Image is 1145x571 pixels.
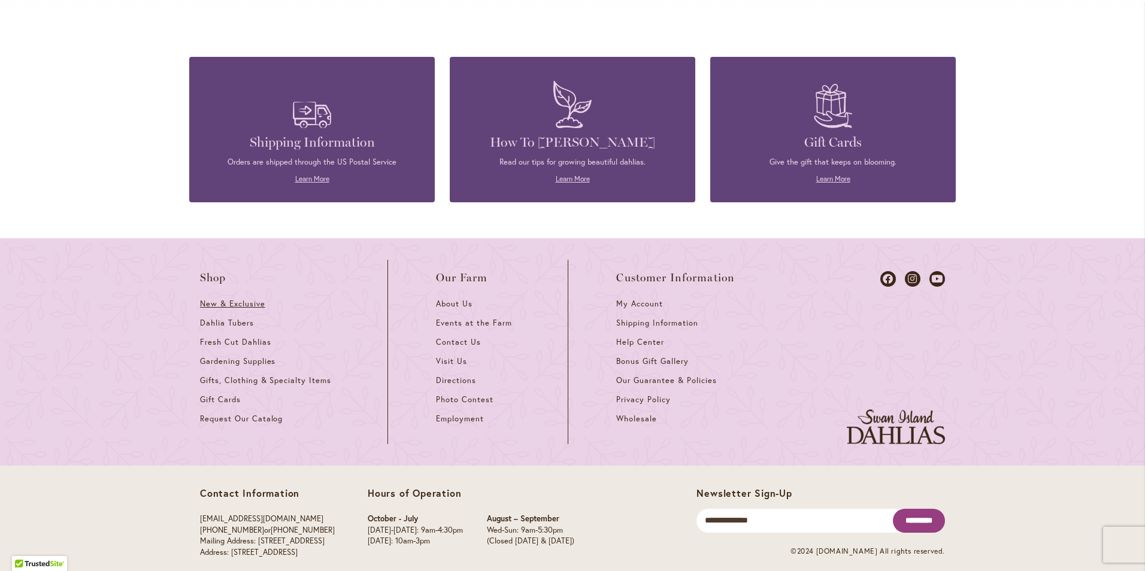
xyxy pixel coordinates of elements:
p: or Mailing Address: [STREET_ADDRESS] Address: [STREET_ADDRESS] [200,514,335,558]
span: New & Exclusive [200,299,265,309]
a: Learn More [295,174,329,183]
p: Wed-Sun: 9am-5:30pm [487,525,574,536]
span: Privacy Policy [616,394,671,405]
span: Dahlia Tubers [200,318,254,328]
p: Contact Information [200,487,335,499]
span: Newsletter Sign-Up [696,487,792,499]
p: August – September [487,514,574,525]
span: Request Our Catalog [200,414,283,424]
h4: Shipping Information [207,134,417,151]
span: Customer Information [616,272,735,284]
span: About Us [436,299,472,309]
span: Wholesale [616,414,657,424]
span: My Account [616,299,663,309]
p: Orders are shipped through the US Postal Service [207,157,417,168]
span: Shop [200,272,226,284]
span: Our Farm [436,272,487,284]
a: Dahlias on Youtube [929,271,945,287]
p: [DATE]-[DATE]: 9am-4:30pm [368,525,463,536]
span: Our Guarantee & Policies [616,375,716,385]
p: October - July [368,514,463,525]
span: Gardening Supplies [200,356,275,366]
span: Shipping Information [616,318,698,328]
span: Help Center [616,337,664,347]
span: Employment [436,414,484,424]
a: Learn More [816,174,850,183]
span: Fresh Cut Dahlias [200,337,271,347]
span: Directions [436,375,476,385]
p: Hours of Operation [368,487,574,499]
a: Dahlias on Facebook [880,271,896,287]
span: Events at the Farm [436,318,511,328]
h4: How To [PERSON_NAME] [468,134,677,151]
a: [PHONE_NUMBER] [271,525,335,535]
span: Visit Us [436,356,467,366]
a: [PHONE_NUMBER] [200,525,264,535]
a: Dahlias on Instagram [905,271,920,287]
span: Photo Contest [436,394,493,405]
a: Learn More [556,174,590,183]
span: Gift Cards [200,394,241,405]
p: Read our tips for growing beautiful dahlias. [468,157,677,168]
h4: Gift Cards [728,134,938,151]
p: Give the gift that keeps on blooming. [728,157,938,168]
a: [EMAIL_ADDRESS][DOMAIN_NAME] [200,514,323,524]
span: Bonus Gift Gallery [616,356,688,366]
span: Contact Us [436,337,481,347]
span: Gifts, Clothing & Specialty Items [200,375,331,385]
